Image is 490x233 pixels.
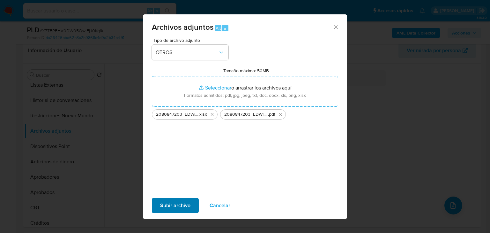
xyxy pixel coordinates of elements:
[153,38,230,43] span: Tipo de archivo adjunto
[224,111,268,118] span: 2080847203_EDWIN [PERSON_NAME] HERRERA_SEP25.docx
[152,45,228,60] button: OTROS
[333,24,338,30] button: Cerrar
[198,111,207,118] span: .xlsx
[208,111,216,118] button: Eliminar 2080847203_EDWIN ABIMAEL ALPUCHE HERRERA_SEP25.xlsx
[156,49,218,56] span: OTROS
[224,25,226,31] span: a
[160,198,190,213] span: Subir archivo
[216,25,221,31] span: Alt
[201,198,239,213] button: Cancelar
[210,198,230,213] span: Cancelar
[152,198,199,213] button: Subir archivo
[223,68,269,74] label: Tamaño máximo: 50MB
[277,111,284,118] button: Eliminar 2080847203_EDWIN ABIMAEL ALPUCHE HERRERA_SEP25.docx.pdf
[152,107,338,120] ul: Archivos seleccionados
[152,21,213,33] span: Archivos adjuntos
[268,111,275,118] span: .pdf
[156,111,198,118] span: 2080847203_EDWIN [PERSON_NAME] HERRERA_SEP25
